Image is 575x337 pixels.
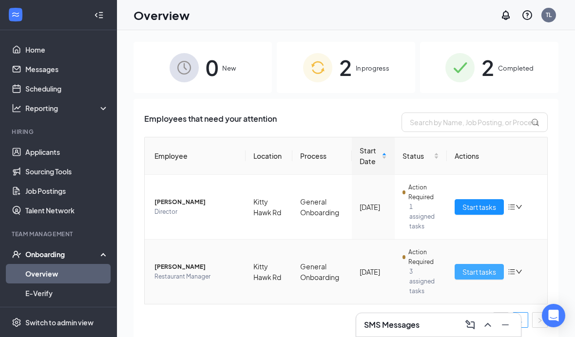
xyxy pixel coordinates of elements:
span: Director [154,207,238,217]
span: down [516,204,522,210]
div: TL [546,11,552,19]
li: Previous Page [493,312,509,328]
svg: ChevronUp [482,319,494,331]
a: Applicants [25,142,109,162]
svg: UserCheck [12,249,21,259]
span: 0 [206,51,218,84]
span: Action Required [408,183,439,202]
span: 2 [339,51,352,84]
button: Start tasks [455,264,504,280]
th: Status [395,137,446,175]
span: 1 assigned tasks [409,202,439,231]
span: Restaurant Manager [154,272,238,281]
div: [DATE] [360,266,387,277]
span: Action Required [408,247,439,267]
a: Talent Network [25,201,109,220]
svg: Analysis [12,103,21,113]
th: Actions [447,137,548,175]
td: Kitty Hawk Rd [246,240,292,304]
span: bars [508,268,516,276]
span: 3 assigned tasks [409,267,439,296]
th: Employee [145,137,246,175]
a: E-Verify [25,283,109,303]
div: Switch to admin view [25,318,94,327]
div: [DATE] [360,202,387,212]
span: In progress [356,63,389,73]
button: ChevronUp [480,317,496,333]
th: Process [292,137,352,175]
button: right [532,312,548,328]
a: Messages [25,59,109,79]
svg: WorkstreamLogo [11,10,20,19]
a: Sourcing Tools [25,162,109,181]
span: Completed [498,63,534,73]
input: Search by Name, Job Posting, or Process [402,112,548,132]
button: Start tasks [455,199,504,215]
button: ComposeMessage [462,317,478,333]
td: Kitty Hawk Rd [246,175,292,240]
button: left [493,312,509,328]
span: Start tasks [462,202,496,212]
svg: Settings [12,318,21,327]
div: Open Intercom Messenger [542,304,565,327]
span: Start tasks [462,266,496,277]
svg: Minimize [499,319,511,331]
td: General Onboarding [292,240,352,304]
span: down [516,268,522,275]
th: Location [246,137,292,175]
td: General Onboarding [292,175,352,240]
span: [PERSON_NAME] [154,262,238,272]
h1: Overview [134,7,190,23]
svg: Notifications [500,9,512,21]
span: New [222,63,236,73]
span: bars [508,203,516,211]
span: 2 [481,51,494,84]
h3: SMS Messages [364,319,420,330]
span: right [537,318,543,323]
span: [PERSON_NAME] [154,197,238,207]
svg: QuestionInfo [521,9,533,21]
span: Employees that need your attention [144,112,277,132]
div: Onboarding [25,249,100,259]
a: Scheduling [25,79,109,98]
span: Status [402,150,431,161]
div: Team Management [12,230,107,238]
div: Hiring [12,128,107,136]
a: Home [25,40,109,59]
a: Overview [25,264,109,283]
a: Onboarding Documents [25,303,109,322]
div: Reporting [25,103,109,113]
svg: ComposeMessage [464,319,476,331]
span: Start Date [360,145,380,167]
li: Next Page [532,312,548,328]
a: Job Postings [25,181,109,201]
li: 1 [513,312,528,328]
svg: Collapse [94,10,104,20]
button: Minimize [498,317,513,333]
